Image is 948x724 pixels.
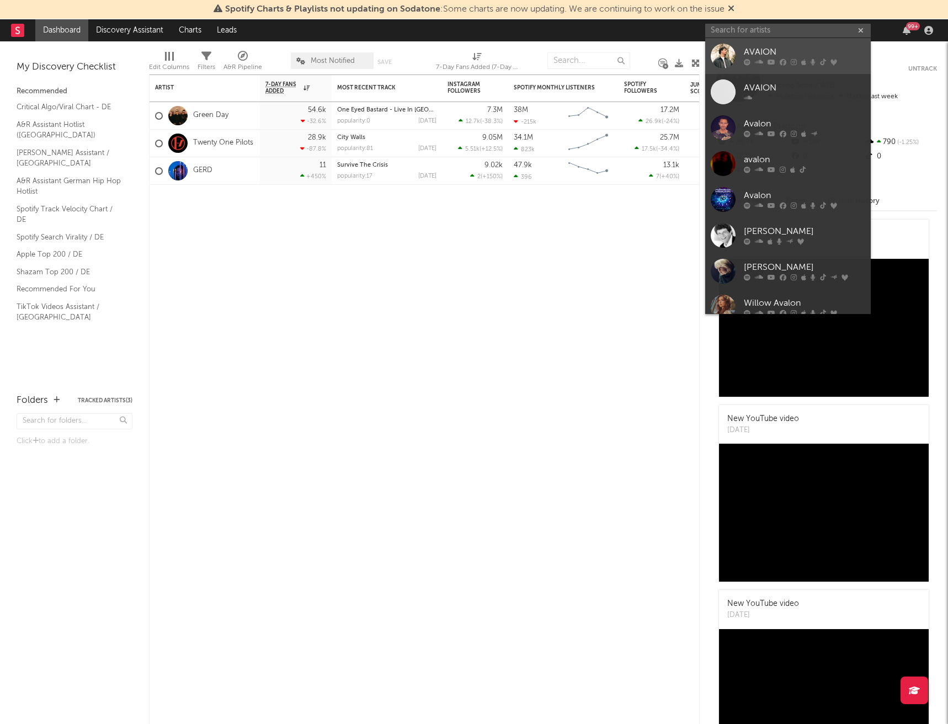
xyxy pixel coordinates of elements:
input: Search for folders... [17,413,132,429]
div: Edit Columns [149,47,189,79]
div: ( ) [638,118,679,125]
button: Tracked Artists(3) [78,398,132,403]
div: A&R Pipeline [223,47,262,79]
a: Spotify Track Velocity Chart / DE [17,203,121,226]
div: My Discovery Checklist [17,61,132,74]
div: 13.1k [663,162,679,169]
div: Willow Avalon [744,297,865,310]
div: Filters [198,47,215,79]
div: ( ) [459,118,503,125]
a: Spotify Search Virality / DE [17,231,121,243]
span: 12.7k [466,119,480,125]
div: popularity: 0 [337,118,370,124]
span: -38.3 % [482,119,501,125]
input: Search for artists [705,24,871,38]
span: 26.9k [646,119,662,125]
a: avalon [705,146,871,182]
div: 396 [514,173,532,180]
div: AVAION [744,82,865,95]
div: 17.2M [661,107,679,114]
div: [DATE] [418,173,436,179]
svg: Chart title [563,157,613,185]
a: A&R Assistant German Hip Hop Hotlist [17,175,121,198]
div: 28.9k [308,134,326,141]
a: [PERSON_NAME] [705,217,871,253]
div: [DATE] [727,425,799,436]
div: -32.6 % [301,118,326,125]
div: 72.7 [690,137,734,150]
span: +40 % [661,174,678,180]
span: Spotify Charts & Playlists not updating on Sodatone [225,5,440,14]
div: Spotify Monthly Listeners [514,84,597,91]
div: Jump Score [690,82,718,95]
div: popularity: 17 [337,173,372,179]
div: New YouTube video [727,598,799,610]
div: ( ) [458,145,503,152]
span: -34.4 % [658,146,678,152]
a: Survive The Crisis [337,162,388,168]
div: [DATE] [418,146,436,152]
div: ( ) [649,173,679,180]
div: One Eyed Bastard - Live In Amsterdam [337,107,436,113]
div: +450 % [300,173,326,180]
a: Shazam Top 200 / DE [17,266,121,278]
div: 7-Day Fans Added (7-Day Fans Added) [436,61,519,74]
div: Filters [198,61,215,74]
button: Untrack [908,63,937,74]
span: -1.25 % [896,140,919,146]
div: 70.4 [690,109,734,123]
span: : Some charts are now updating. We are continuing to work on the issue [225,5,725,14]
div: popularity: 81 [337,146,373,152]
div: [PERSON_NAME] [744,261,865,274]
span: Dismiss [728,5,734,14]
a: Leads [209,19,244,41]
div: [DATE] [418,118,436,124]
a: TikTok Videos Assistant / [GEOGRAPHIC_DATA] [17,301,121,323]
a: Willow Avalon [705,289,871,325]
a: Charts [171,19,209,41]
button: Save [377,59,392,65]
a: AVAION [705,74,871,110]
svg: Chart title [563,102,613,130]
a: Recommended For You [17,283,121,295]
div: Click to add a folder. [17,435,132,448]
span: Most Notified [311,57,355,65]
div: Edit Columns [149,61,189,74]
a: Avalon [705,182,871,217]
span: -24 % [663,119,678,125]
a: City Walls [337,135,365,141]
a: Apple Top 200 / DE [17,248,121,260]
div: 9.02k [484,162,503,169]
div: Folders [17,394,48,407]
a: Dashboard [35,19,88,41]
div: -215k [514,118,536,125]
div: AVAION [744,46,865,59]
div: 43.4 [690,164,734,178]
svg: Chart title [563,130,613,157]
div: Most Recent Track [337,84,420,91]
div: A&R Pipeline [223,61,262,74]
div: Spotify Followers [624,81,663,94]
div: 7-Day Fans Added (7-Day Fans Added) [436,47,519,79]
div: City Walls [337,135,436,141]
a: Discovery Assistant [88,19,171,41]
div: Recommended [17,85,132,98]
span: +12.5 % [481,146,501,152]
div: 54.6k [308,107,326,114]
div: 34.1M [514,134,533,141]
div: New YouTube video [727,413,799,425]
div: 47.9k [514,162,532,169]
span: +150 % [482,174,501,180]
a: A&R Assistant Hotlist ([GEOGRAPHIC_DATA]) [17,119,121,141]
a: Avalon [705,110,871,146]
div: Avalon [744,118,865,131]
div: -87.8 % [300,145,326,152]
a: One Eyed Bastard - Live In [GEOGRAPHIC_DATA] [337,107,477,113]
div: 38M [514,107,528,114]
span: 5.51k [465,146,480,152]
div: Artist [155,84,238,91]
div: [DATE] [727,610,799,621]
button: 99+ [903,26,910,35]
input: Search... [547,52,630,69]
a: GERD [193,166,212,175]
